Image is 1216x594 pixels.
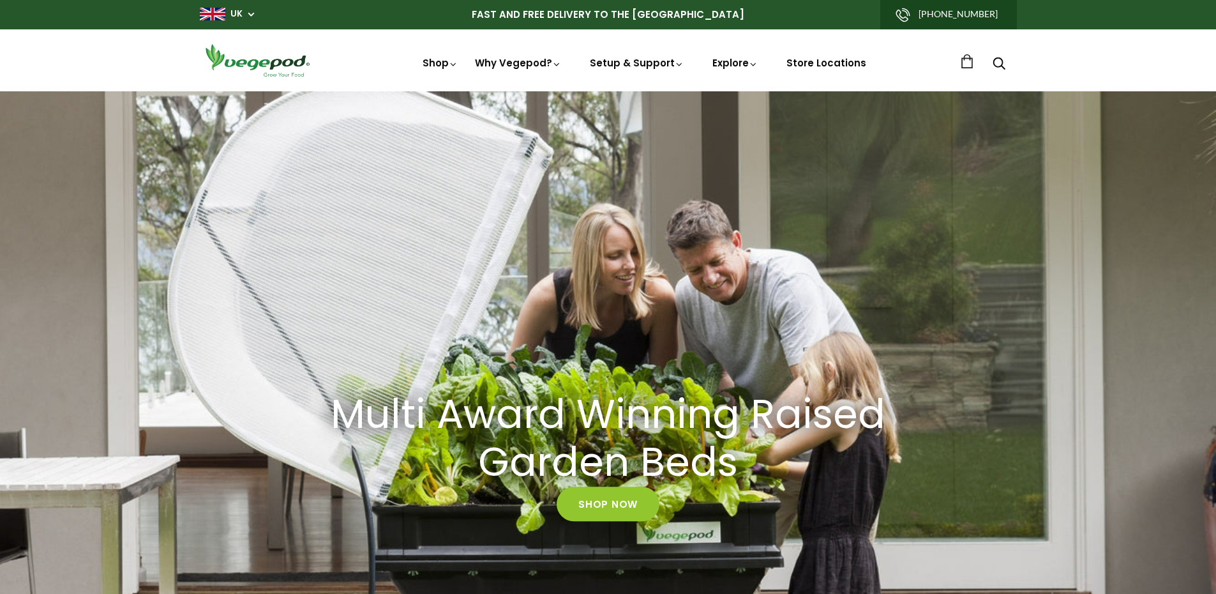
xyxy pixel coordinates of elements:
a: Why Vegepod? [475,56,562,70]
a: Multi Award Winning Raised Garden Beds [305,392,912,487]
img: Vegepod [200,42,315,79]
a: Setup & Support [590,56,684,70]
a: Search [993,58,1005,72]
a: Store Locations [786,56,866,70]
a: Shop Now [557,487,659,521]
img: gb_large.png [200,8,225,20]
h2: Multi Award Winning Raised Garden Beds [321,392,896,487]
a: UK [230,8,243,20]
a: Explore [712,56,758,70]
a: Shop [423,56,458,70]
